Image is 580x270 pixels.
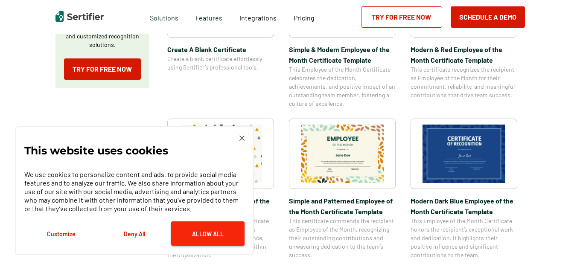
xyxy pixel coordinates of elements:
span: Modern Dark Blue Employee of the Month Certificate Template [411,195,517,217]
span: This Employee of the Month Certificate honors the recipient’s exceptional work and dedication. It... [411,217,517,259]
a: Modern Dark Blue Employee of the Month Certificate TemplateModern Dark Blue Employee of the Month... [411,119,517,259]
span: Solutions [150,12,178,22]
span: Pricing [294,14,315,22]
img: Simple and Patterned Employee of the Month Certificate Template [301,125,384,183]
span: This certificate commends the recipient as Employee of the Month, recognizing their outstanding c... [289,217,396,259]
img: Modern Dark Blue Employee of the Month Certificate Template [423,125,505,183]
button: Deny All [98,221,171,246]
button: Schedule a Demo [451,6,525,28]
span: Simple & Modern Employee of the Month Certificate Template [289,44,396,65]
img: Cookie Popup Close [239,136,245,141]
span: Modern & Red Employee of the Month Certificate Template [411,44,517,65]
span: Create A Blank Certificate [167,44,274,55]
a: Simple & Colorful Employee of the Month Certificate TemplateSimple & Colorful Employee of the Mon... [167,119,274,259]
img: Simple & Colorful Employee of the Month Certificate Template [179,125,262,183]
a: Try for Free Now [361,6,442,28]
a: Pricing [294,12,315,22]
span: Simple and Patterned Employee of the Month Certificate Template [289,195,396,217]
span: This Employee of the Month Certificate celebrates the dedication, achievements, and positive impa... [289,65,396,108]
p: This website uses cookies [24,146,168,155]
span: This certificate recognizes the recipient as Employee of the Month for their commitment, reliabil... [411,65,517,99]
button: Customize [24,221,98,246]
a: Try for Free Now [64,58,141,80]
p: We use cookies to personalize content and ads, to provide social media features and to analyze ou... [24,170,245,213]
a: Simple and Patterned Employee of the Month Certificate TemplateSimple and Patterned Employee of t... [289,119,396,259]
span: Integrations [239,14,277,22]
button: Allow All [171,221,245,246]
span: Create a blank certificate effortlessly using Sertifier’s professional tools. [167,55,274,72]
img: Sertifier | Digital Credentialing Platform [55,11,104,22]
span: Features [195,12,222,22]
a: Integrations [239,12,277,22]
